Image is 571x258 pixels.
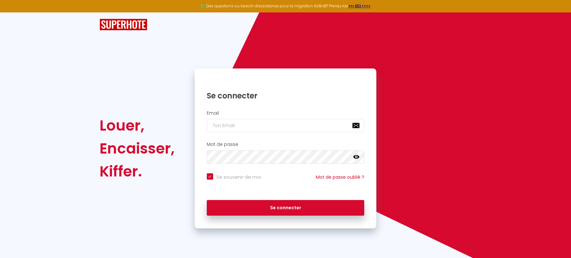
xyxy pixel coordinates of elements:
[100,114,175,137] div: Louer,
[100,19,147,31] img: SuperHote logo
[207,119,365,132] input: Ton Email
[100,137,175,160] div: Encaisser,
[316,174,364,180] a: Mot de passe oublié ?
[100,160,175,183] div: Kiffer.
[207,142,365,147] h2: Mot de passe
[207,200,365,216] button: Se connecter
[348,3,371,9] a: >>> ICI <<<<
[207,91,365,101] h1: Se connecter
[207,111,365,116] h2: Email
